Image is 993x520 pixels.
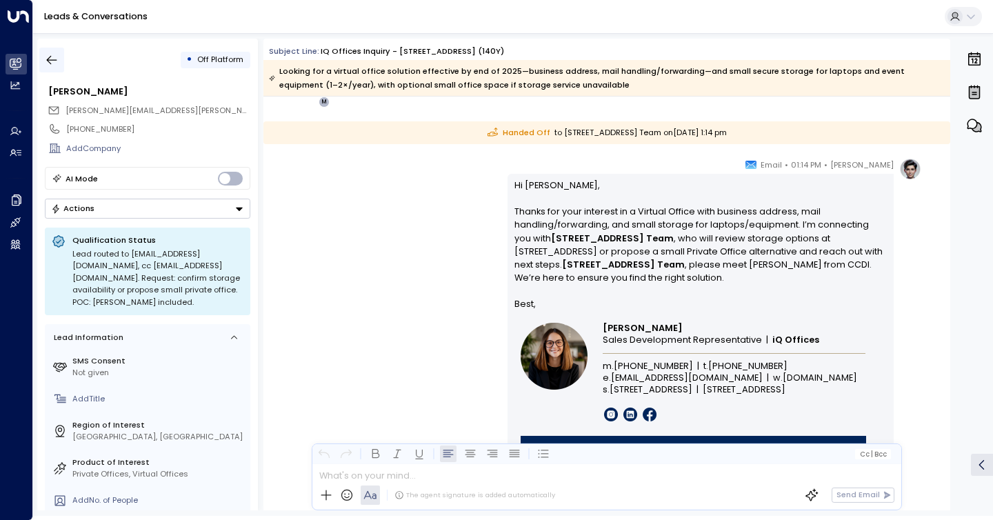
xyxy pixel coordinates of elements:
div: Looking for a virtual office solution effective by end of 2025—business address, mail handling/fo... [269,64,943,92]
a: [PHONE_NUMBER] [708,361,788,372]
div: Not given [72,367,245,379]
span: w. [773,372,783,383]
span: [PERSON_NAME][EMAIL_ADDRESS][PERSON_NAME][DOMAIN_NAME] [66,105,327,116]
div: M [319,97,330,108]
button: Redo [338,446,354,462]
button: Undo [316,446,332,462]
span: Sales Development Representative [603,334,762,346]
span: m. [603,361,614,372]
p: Qualification Status [72,234,243,246]
div: Actions [51,203,94,213]
span: Off Platform [197,54,243,65]
span: [PERSON_NAME] [830,158,894,172]
span: Email [761,158,782,172]
strong: [STREET_ADDRESS] Team [551,232,674,244]
span: [STREET_ADDRESS] [703,384,785,395]
div: AI Mode [66,172,98,186]
a: [EMAIL_ADDRESS][DOMAIN_NAME] [611,372,763,383]
label: SMS Consent [72,355,245,367]
div: [PERSON_NAME] [48,85,250,98]
span: jennifer.stone@ccdi.ca [66,105,250,117]
a: [DOMAIN_NAME] [783,372,857,383]
span: [PERSON_NAME] [603,323,683,334]
div: iQ Offices Inquiry - [STREET_ADDRESS] (140Y) [321,46,504,57]
div: [GEOGRAPHIC_DATA], [GEOGRAPHIC_DATA] [72,431,245,443]
div: AddTitle [72,393,245,405]
label: Product of Interest [72,457,245,468]
p: Hi [PERSON_NAME], Thanks for your interest in a Virtual Office with business address, mail handli... [514,179,887,298]
button: Cc|Bcc [855,449,891,459]
div: Button group with a nested menu [45,199,250,219]
font: | [696,383,699,395]
span: • [824,158,827,172]
div: Private Offices, Virtual Offices [72,468,245,480]
img: profile-logo.png [899,158,921,180]
label: Region of Interest [72,419,245,431]
span: e. [603,372,611,383]
font: | [766,334,768,346]
a: [PHONE_NUMBER] [614,361,693,372]
span: s. [603,384,610,395]
span: t. [703,361,708,372]
div: [PHONE_NUMBER] [66,123,250,135]
span: [STREET_ADDRESS] [610,384,692,395]
span: 01:14 PM [791,158,821,172]
span: Subject Line: [269,46,319,57]
font: | [697,360,699,372]
strong: [STREET_ADDRESS] Team [562,259,685,270]
div: AddNo. of People [72,494,245,506]
div: to [STREET_ADDRESS] Team on [DATE] 1:14 pm [263,121,950,144]
a: Leads & Conversations [44,10,148,22]
span: | [871,450,873,458]
div: Lead Information [50,332,123,343]
div: • [186,50,192,70]
font: | [767,372,769,383]
span: Handed Off [488,127,550,139]
div: Lead routed to [EMAIL_ADDRESS][DOMAIN_NAME], cc [EMAIL_ADDRESS][DOMAIN_NAME]. Request: confirm st... [72,248,243,309]
div: AddCompany [66,143,250,154]
button: Actions [45,199,250,219]
span: • [785,158,788,172]
a: iQ Offices [772,334,819,346]
div: The agent signature is added automatically [394,490,555,500]
p: Best, [514,297,887,310]
span: Cc Bcc [860,450,887,458]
